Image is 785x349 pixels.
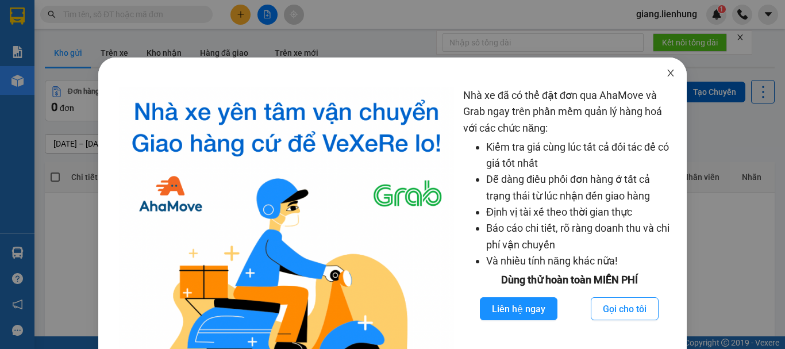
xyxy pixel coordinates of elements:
span: Gọi cho tôi [603,302,647,316]
span: close [666,68,675,78]
li: Và nhiều tính năng khác nữa! [486,253,675,269]
button: Gọi cho tôi [591,297,659,320]
li: Dễ dàng điều phối đơn hàng ở tất cả trạng thái từ lúc nhận đến giao hàng [486,171,675,204]
li: Kiểm tra giá cùng lúc tất cả đối tác để có giá tốt nhất [486,139,675,172]
button: Liên hệ ngay [480,297,557,320]
span: Liên hệ ngay [492,302,545,316]
div: Dùng thử hoàn toàn MIỄN PHÍ [463,272,675,288]
button: Close [655,57,687,90]
li: Báo cáo chi tiết, rõ ràng doanh thu và chi phí vận chuyển [486,220,675,253]
li: Định vị tài xế theo thời gian thực [486,204,675,220]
